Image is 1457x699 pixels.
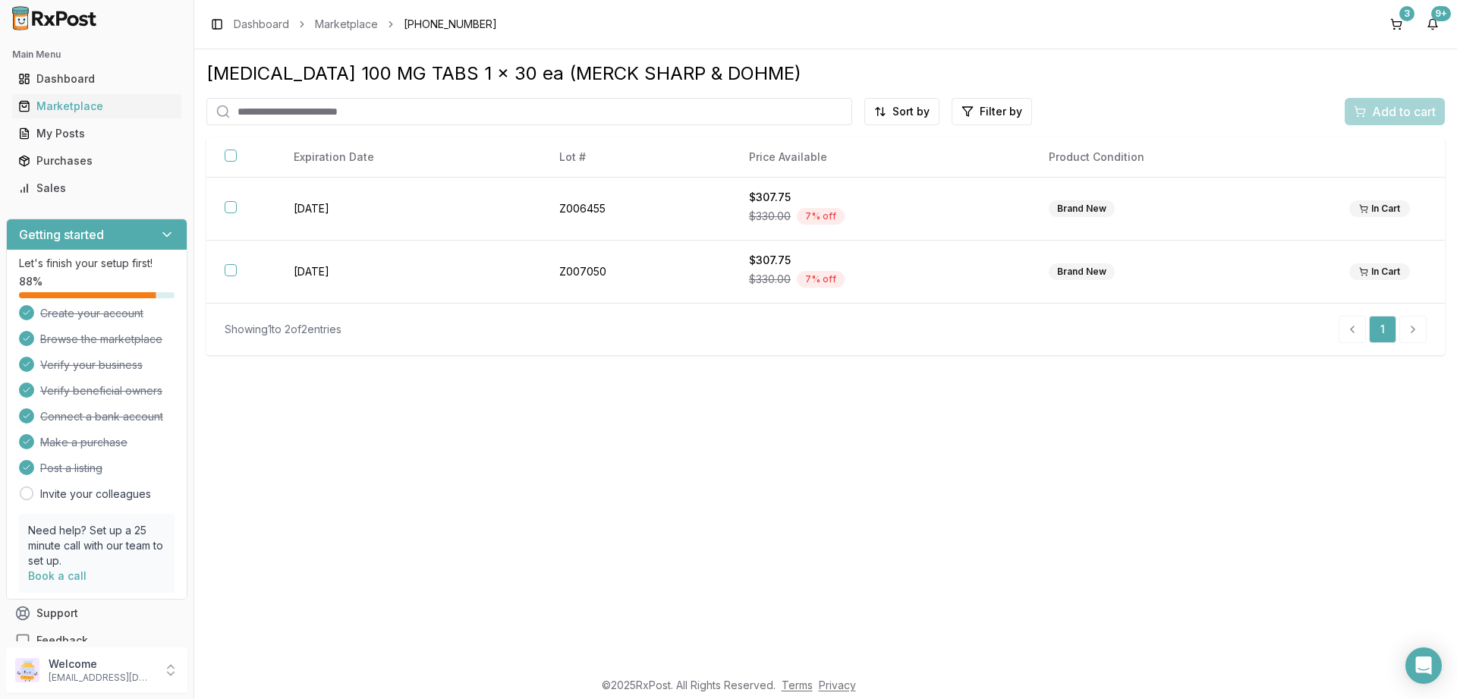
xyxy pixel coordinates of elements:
[19,225,104,244] h3: Getting started
[315,17,378,32] a: Marketplace
[782,679,813,691] a: Terms
[6,67,187,91] button: Dashboard
[6,6,103,30] img: RxPost Logo
[541,241,731,304] td: Z007050
[40,461,102,476] span: Post a listing
[1421,12,1445,36] button: 9+
[797,208,845,225] div: 7 % off
[19,256,175,271] p: Let's finish your setup first!
[797,271,845,288] div: 7 % off
[49,672,154,684] p: [EMAIL_ADDRESS][DOMAIN_NAME]
[12,93,181,120] a: Marketplace
[275,178,541,241] td: [DATE]
[404,17,497,32] span: [PHONE_NUMBER]
[18,126,175,141] div: My Posts
[40,383,162,398] span: Verify beneficial owners
[36,633,88,648] span: Feedback
[40,409,163,424] span: Connect a bank account
[275,137,541,178] th: Expiration Date
[541,137,731,178] th: Lot #
[28,523,165,568] p: Need help? Set up a 25 minute call with our team to set up.
[12,65,181,93] a: Dashboard
[6,94,187,118] button: Marketplace
[1399,6,1415,21] div: 3
[1049,200,1115,217] div: Brand New
[749,253,1013,268] div: $307.75
[40,306,143,321] span: Create your account
[749,209,791,224] span: $330.00
[749,190,1013,205] div: $307.75
[206,61,1445,86] div: [MEDICAL_DATA] 100 MG TABS 1 x 30 ea (MERCK SHARP & DOHME)
[6,176,187,200] button: Sales
[1349,200,1410,217] div: In Cart
[18,153,175,168] div: Purchases
[12,120,181,147] a: My Posts
[6,600,187,627] button: Support
[225,322,341,337] div: Showing 1 to 2 of 2 entries
[40,435,127,450] span: Make a purchase
[40,357,143,373] span: Verify your business
[6,149,187,173] button: Purchases
[12,175,181,202] a: Sales
[15,658,39,682] img: User avatar
[980,104,1022,119] span: Filter by
[1339,316,1427,343] nav: pagination
[12,147,181,175] a: Purchases
[49,656,154,672] p: Welcome
[6,121,187,146] button: My Posts
[1384,12,1408,36] button: 3
[12,49,181,61] h2: Main Menu
[40,486,151,502] a: Invite your colleagues
[749,272,791,287] span: $330.00
[864,98,939,125] button: Sort by
[19,274,42,289] span: 88 %
[6,627,187,654] button: Feedback
[234,17,497,32] nav: breadcrumb
[731,137,1031,178] th: Price Available
[1031,137,1331,178] th: Product Condition
[18,71,175,87] div: Dashboard
[1431,6,1451,21] div: 9+
[952,98,1032,125] button: Filter by
[28,569,87,582] a: Book a call
[18,181,175,196] div: Sales
[1405,647,1442,684] div: Open Intercom Messenger
[1369,316,1396,343] a: 1
[18,99,175,114] div: Marketplace
[40,332,162,347] span: Browse the marketplace
[275,241,541,304] td: [DATE]
[819,679,856,691] a: Privacy
[234,17,289,32] a: Dashboard
[892,104,930,119] span: Sort by
[541,178,731,241] td: Z006455
[1049,263,1115,280] div: Brand New
[1349,263,1410,280] div: In Cart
